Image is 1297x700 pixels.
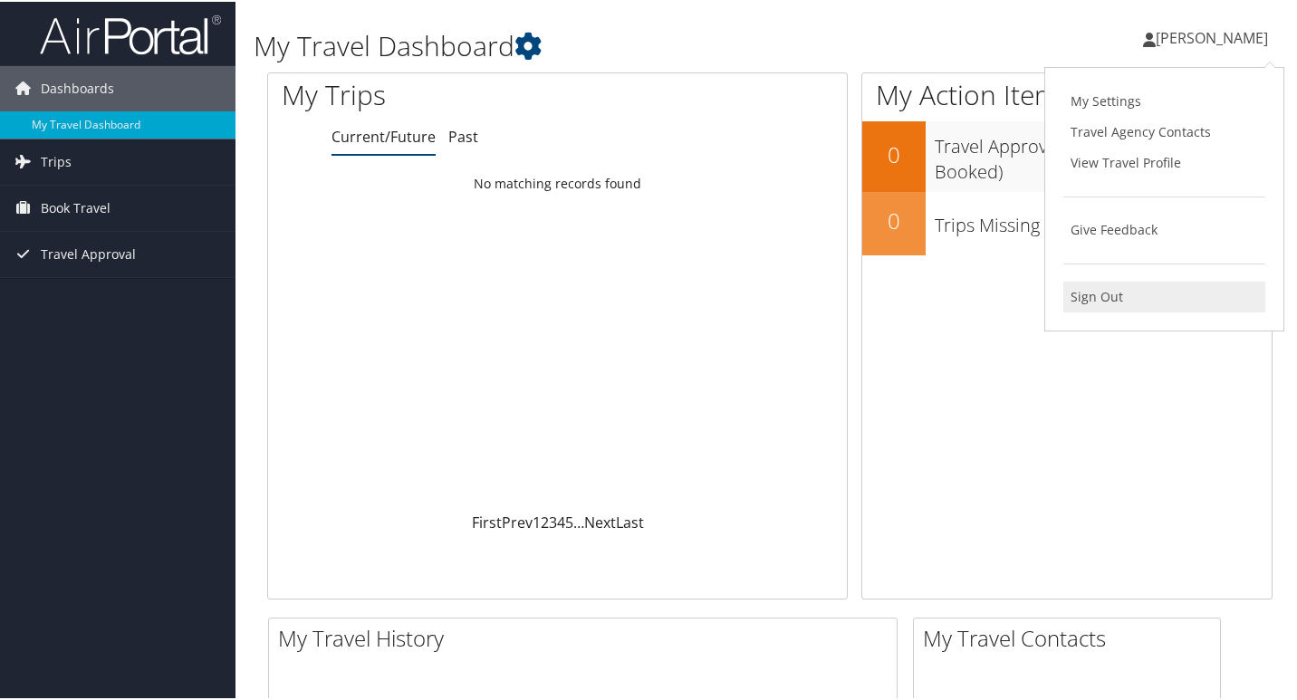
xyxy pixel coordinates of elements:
span: [PERSON_NAME] [1156,26,1268,46]
a: 3 [549,511,557,531]
h2: 0 [862,138,926,168]
a: Last [616,511,644,531]
a: 5 [565,511,573,531]
a: Next [584,511,616,531]
a: 1 [533,511,541,531]
h1: My Travel Dashboard [254,25,942,63]
h2: My Travel Contacts [923,621,1220,652]
a: [PERSON_NAME] [1143,9,1286,63]
a: 0Trips Missing Hotels [862,190,1272,254]
h3: Trips Missing Hotels [935,202,1272,236]
span: … [573,511,584,531]
h1: My Action Items [862,74,1272,112]
a: Past [448,125,478,145]
img: airportal-logo.png [40,12,221,54]
span: Book Travel [41,184,110,229]
a: View Travel Profile [1063,146,1265,177]
h3: Travel Approvals Pending (Advisor Booked) [935,123,1272,183]
span: Trips [41,138,72,183]
a: First [472,511,502,531]
a: 2 [541,511,549,531]
a: Sign Out [1063,280,1265,311]
h2: My Travel History [278,621,897,652]
a: 4 [557,511,565,531]
a: Travel Agency Contacts [1063,115,1265,146]
h2: 0 [862,204,926,235]
a: My Settings [1063,84,1265,115]
a: Give Feedback [1063,213,1265,244]
a: Prev [502,511,533,531]
h1: My Trips [282,74,592,112]
span: Dashboards [41,64,114,110]
a: 0Travel Approvals Pending (Advisor Booked) [862,120,1272,189]
td: No matching records found [268,166,847,198]
a: Current/Future [331,125,436,145]
span: Travel Approval [41,230,136,275]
